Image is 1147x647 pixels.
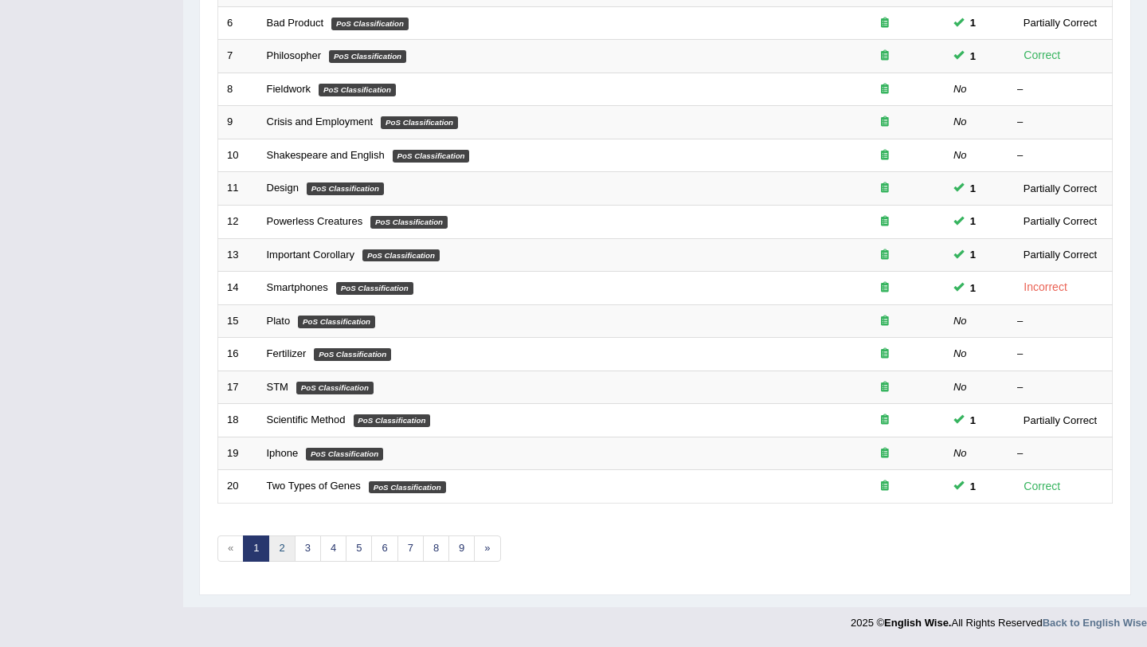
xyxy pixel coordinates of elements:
div: – [1017,380,1103,395]
em: No [953,83,967,95]
a: 2 [268,535,295,562]
a: » [474,535,500,562]
div: – [1017,148,1103,163]
div: Correct [1017,477,1067,496]
td: 19 [218,437,258,470]
div: Exam occurring question [834,413,936,428]
td: 10 [218,139,258,172]
a: 3 [295,535,321,562]
a: Iphone [267,447,299,459]
a: 4 [320,535,346,562]
div: Exam occurring question [834,16,936,31]
div: – [1017,82,1103,97]
a: STM [267,381,288,393]
td: 14 [218,272,258,305]
div: 2025 © All Rights Reserved [851,607,1147,630]
em: PoS Classification [369,481,446,494]
div: Exam occurring question [834,479,936,494]
div: Exam occurring question [834,347,936,362]
em: PoS Classification [314,348,391,361]
a: Smartphones [267,281,328,293]
div: Correct [1017,46,1067,65]
em: PoS Classification [381,116,458,129]
div: Partially Correct [1017,246,1103,263]
div: – [1017,446,1103,461]
td: 13 [218,238,258,272]
span: You can still take this question [964,48,982,65]
div: – [1017,115,1103,130]
a: Important Corollary [267,249,355,261]
div: Partially Correct [1017,180,1103,197]
a: 5 [346,535,372,562]
span: You can still take this question [964,280,982,296]
div: Exam occurring question [834,446,936,461]
a: Crisis and Employment [267,116,374,127]
a: 6 [371,535,397,562]
em: No [953,347,967,359]
em: No [953,149,967,161]
td: 20 [218,470,258,504]
td: 18 [218,404,258,437]
a: 7 [397,535,424,562]
td: 12 [218,205,258,238]
a: Two Types of Genes [267,480,361,492]
span: You can still take this question [964,213,982,229]
span: You can still take this question [964,14,982,31]
em: No [953,315,967,327]
em: PoS Classification [362,249,440,262]
td: 6 [218,6,258,40]
em: PoS Classification [306,448,383,461]
em: No [953,447,967,459]
a: 1 [243,535,269,562]
em: PoS Classification [331,18,409,30]
a: Bad Product [267,17,324,29]
td: 15 [218,304,258,338]
a: Fertilizer [267,347,307,359]
a: Philosopher [267,49,322,61]
strong: English Wise. [884,617,951,629]
em: PoS Classification [307,182,384,195]
em: PoS Classification [319,84,396,96]
span: You can still take this question [964,180,982,197]
div: Exam occurring question [834,148,936,163]
em: PoS Classification [296,382,374,394]
td: 9 [218,106,258,139]
span: You can still take this question [964,246,982,263]
td: 16 [218,338,258,371]
span: « [217,535,244,562]
td: 7 [218,40,258,73]
a: Powerless Creatures [267,215,363,227]
span: You can still take this question [964,412,982,429]
em: PoS Classification [370,216,448,229]
div: Exam occurring question [834,314,936,329]
em: PoS Classification [298,316,375,328]
a: Plato [267,315,291,327]
em: PoS Classification [336,282,413,295]
em: PoS Classification [393,150,470,163]
div: Partially Correct [1017,213,1103,229]
div: Partially Correct [1017,14,1103,31]
div: Exam occurring question [834,380,936,395]
div: Exam occurring question [834,115,936,130]
a: Back to English Wise [1043,617,1147,629]
em: PoS Classification [354,414,431,427]
td: 17 [218,371,258,404]
div: Exam occurring question [834,248,936,263]
a: 8 [423,535,449,562]
em: PoS Classification [329,50,406,63]
div: Exam occurring question [834,82,936,97]
div: Incorrect [1017,278,1074,296]
a: 9 [448,535,475,562]
em: No [953,381,967,393]
em: No [953,116,967,127]
td: 8 [218,73,258,106]
a: Shakespeare and English [267,149,385,161]
div: Exam occurring question [834,214,936,229]
div: – [1017,347,1103,362]
a: Fieldwork [267,83,311,95]
span: You can still take this question [964,478,982,495]
div: Exam occurring question [834,280,936,296]
div: Exam occurring question [834,49,936,64]
a: Scientific Method [267,414,346,425]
